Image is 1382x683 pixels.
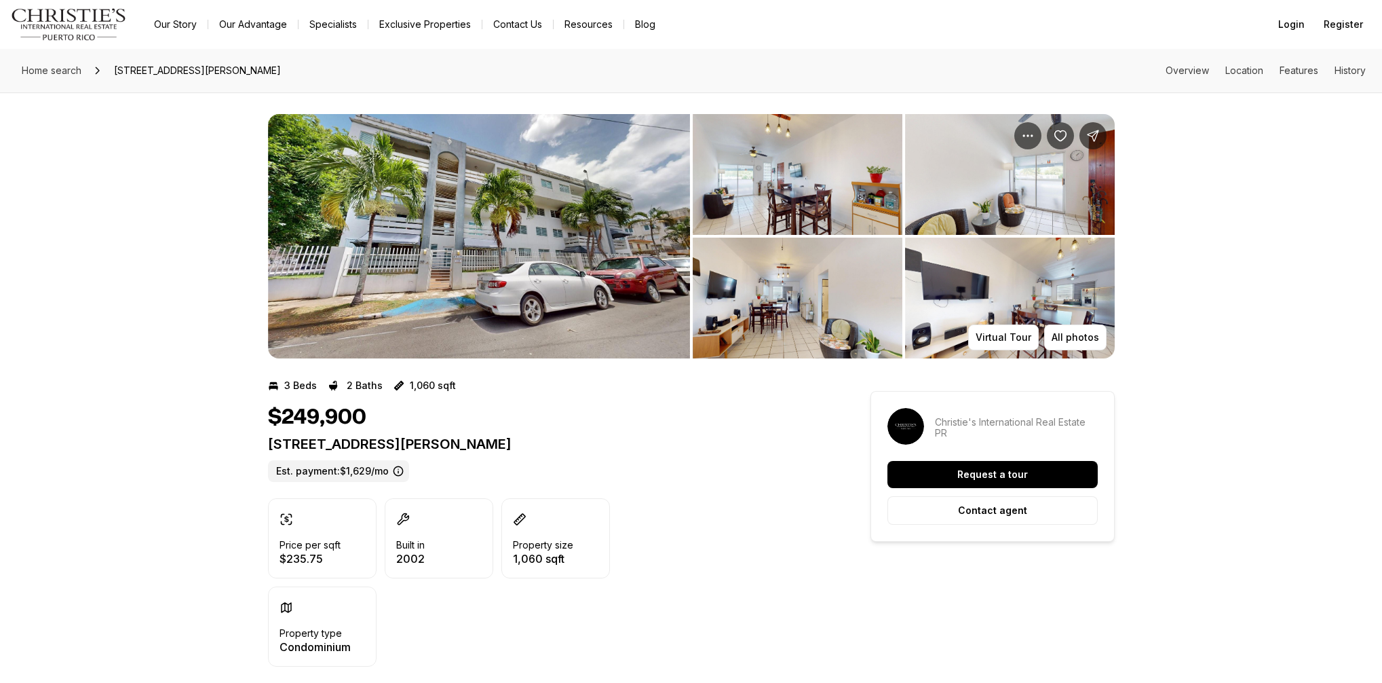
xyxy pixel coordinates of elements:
p: Contact agent [958,505,1027,516]
button: Save Property: 120 BUCARE #106 [1047,122,1074,149]
span: Home search [22,64,81,76]
nav: Page section menu [1166,65,1366,76]
p: 2 Baths [347,380,383,391]
label: Est. payment: $1,629/mo [268,460,409,482]
button: View image gallery [905,114,1115,235]
p: Property type [280,628,342,639]
button: Contact Us [482,15,553,34]
div: Listing Photos [268,114,1115,358]
button: All photos [1044,325,1107,350]
span: Login [1278,19,1305,30]
p: Request a tour [957,469,1028,480]
p: 1,060 sqft [513,553,573,564]
button: Property options [1014,122,1041,149]
button: Contact agent [887,496,1098,525]
a: Resources [554,15,623,34]
h1: $249,900 [268,405,366,430]
a: Specialists [299,15,368,34]
p: Virtual Tour [976,332,1031,343]
span: [STREET_ADDRESS][PERSON_NAME] [109,60,286,81]
p: Built in [396,540,425,551]
a: Skip to: History [1335,64,1366,76]
p: [STREET_ADDRESS][PERSON_NAME] [268,436,822,452]
button: Virtual Tour [968,325,1039,350]
a: Skip to: Location [1225,64,1263,76]
p: Price per sqft [280,540,341,551]
a: Exclusive Properties [368,15,482,34]
button: View image gallery [693,114,902,235]
p: 1,060 sqft [410,380,456,391]
a: Blog [624,15,666,34]
p: All photos [1052,332,1099,343]
button: Register [1316,11,1371,38]
img: logo [11,8,127,41]
p: $235.75 [280,553,341,564]
button: Share Property: 120 BUCARE #106 [1079,122,1107,149]
button: View image gallery [268,114,690,358]
a: Skip to: Features [1280,64,1318,76]
button: Request a tour [887,461,1098,488]
p: Condominium [280,642,351,652]
p: 3 Beds [284,380,317,391]
a: Our Story [143,15,208,34]
button: Login [1270,11,1313,38]
button: View image gallery [905,238,1115,358]
li: 2 of 7 [693,114,1115,358]
li: 1 of 7 [268,114,690,358]
p: Christie's International Real Estate PR [935,417,1098,439]
p: 2002 [396,553,425,564]
p: Property size [513,540,573,551]
a: Our Advantage [208,15,298,34]
a: Home search [16,60,87,81]
span: Register [1324,19,1363,30]
a: Skip to: Overview [1166,64,1209,76]
button: View image gallery [693,238,902,358]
